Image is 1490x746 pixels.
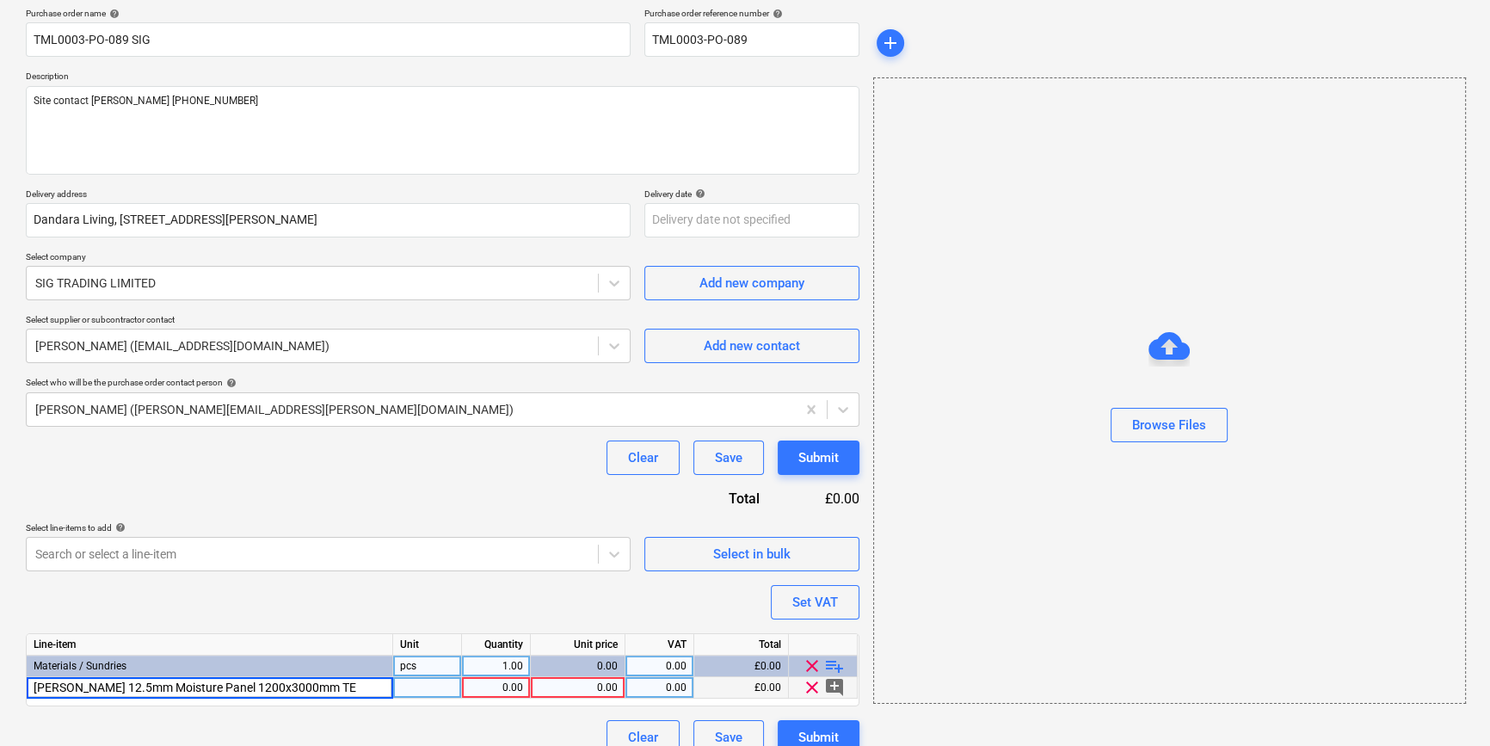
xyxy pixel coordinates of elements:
[778,441,859,475] button: Submit
[27,634,393,656] div: Line-item
[34,660,126,672] span: Materials / Sundries
[644,266,859,300] button: Add new company
[873,77,1466,704] div: Browse Files
[462,634,531,656] div: Quantity
[26,22,631,57] input: Document name
[713,543,791,565] div: Select in bulk
[802,677,822,698] span: clear
[769,9,783,19] span: help
[715,447,742,469] div: Save
[26,8,631,19] div: Purchase order name
[223,378,237,388] span: help
[112,522,126,533] span: help
[26,522,631,533] div: Select line-items to add
[636,489,787,509] div: Total
[644,537,859,571] button: Select in bulk
[1111,408,1228,442] button: Browse Files
[469,677,523,699] div: 0.00
[692,188,705,199] span: help
[644,22,859,57] input: Reference number
[699,272,804,294] div: Add new company
[802,656,822,676] span: clear
[644,8,859,19] div: Purchase order reference number
[771,585,859,620] button: Set VAT
[824,677,845,698] span: add_comment
[644,329,859,363] button: Add new contact
[26,314,631,329] p: Select supplier or subcontractor contact
[538,677,618,699] div: 0.00
[26,251,631,266] p: Select company
[628,447,658,469] div: Clear
[606,441,680,475] button: Clear
[26,86,859,175] textarea: Site contact [PERSON_NAME] [PHONE_NUMBER]
[393,634,462,656] div: Unit
[880,33,901,53] span: add
[694,656,789,677] div: £0.00
[26,377,859,388] div: Select who will be the purchase order contact person
[1132,414,1206,436] div: Browse Files
[694,677,789,699] div: £0.00
[26,71,859,85] p: Description
[1404,663,1490,746] iframe: Chat Widget
[787,489,859,509] div: £0.00
[632,677,687,699] div: 0.00
[704,335,800,357] div: Add new contact
[393,656,462,677] div: pcs
[469,656,523,677] div: 1.00
[26,188,631,203] p: Delivery address
[106,9,120,19] span: help
[538,656,618,677] div: 0.00
[644,188,859,200] div: Delivery date
[644,203,859,237] input: Delivery date not specified
[824,656,845,676] span: playlist_add
[26,203,631,237] input: Delivery address
[694,634,789,656] div: Total
[693,441,764,475] button: Save
[625,634,694,656] div: VAT
[531,634,625,656] div: Unit price
[798,447,839,469] div: Submit
[792,591,838,613] div: Set VAT
[632,656,687,677] div: 0.00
